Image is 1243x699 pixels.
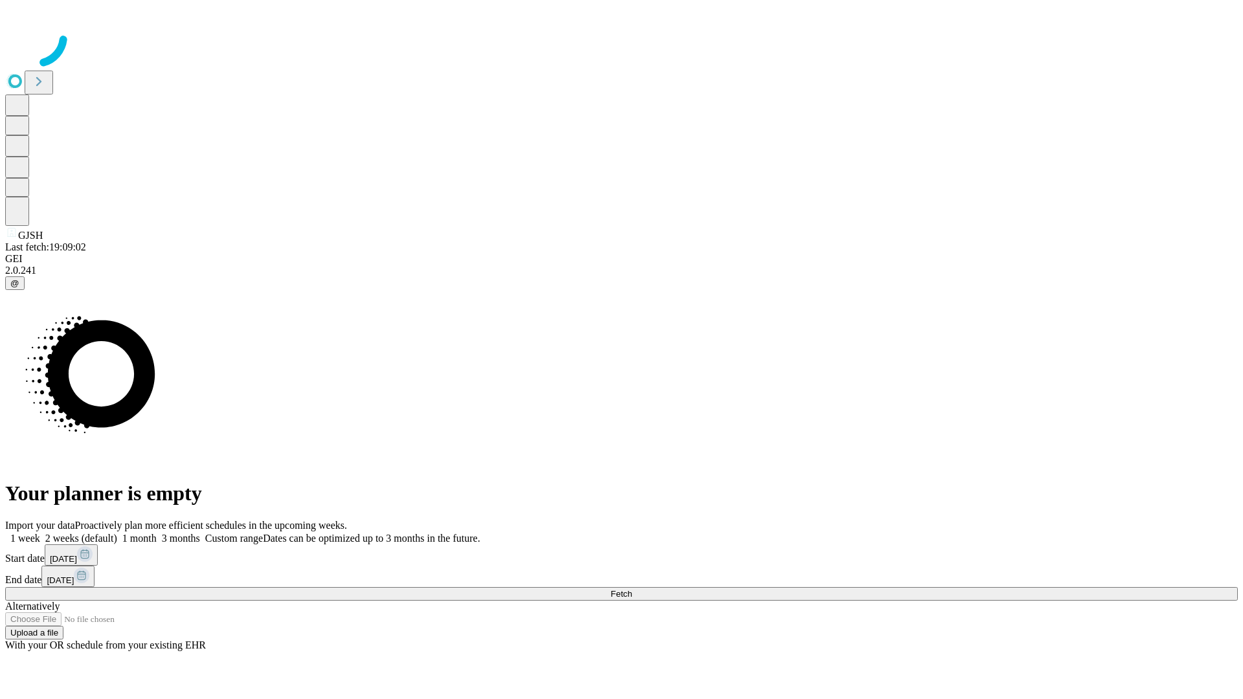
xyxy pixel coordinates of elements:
[5,482,1238,505] h1: Your planner is empty
[5,626,63,639] button: Upload a file
[10,278,19,288] span: @
[47,575,74,585] span: [DATE]
[18,230,43,241] span: GJSH
[5,241,86,252] span: Last fetch: 19:09:02
[45,533,117,544] span: 2 weeks (default)
[41,566,95,587] button: [DATE]
[10,533,40,544] span: 1 week
[162,533,200,544] span: 3 months
[5,276,25,290] button: @
[122,533,157,544] span: 1 month
[75,520,347,531] span: Proactively plan more efficient schedules in the upcoming weeks.
[45,544,98,566] button: [DATE]
[610,589,632,599] span: Fetch
[263,533,480,544] span: Dates can be optimized up to 3 months in the future.
[5,566,1238,587] div: End date
[5,544,1238,566] div: Start date
[5,253,1238,265] div: GEI
[205,533,263,544] span: Custom range
[5,639,206,650] span: With your OR schedule from your existing EHR
[5,265,1238,276] div: 2.0.241
[5,601,60,612] span: Alternatively
[50,554,77,564] span: [DATE]
[5,520,75,531] span: Import your data
[5,587,1238,601] button: Fetch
